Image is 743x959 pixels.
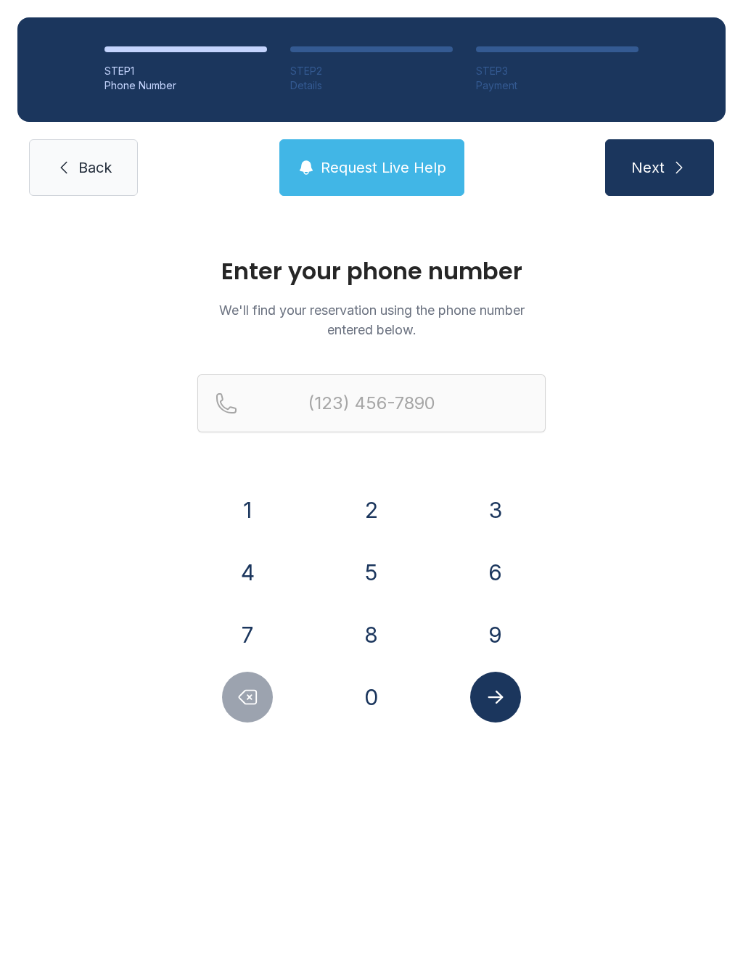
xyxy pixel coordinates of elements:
[631,157,665,178] span: Next
[222,672,273,723] button: Delete number
[346,547,397,598] button: 5
[470,547,521,598] button: 6
[197,374,546,432] input: Reservation phone number
[104,78,267,93] div: Phone Number
[470,485,521,535] button: 3
[346,485,397,535] button: 2
[222,485,273,535] button: 1
[321,157,446,178] span: Request Live Help
[290,78,453,93] div: Details
[197,260,546,283] h1: Enter your phone number
[476,64,639,78] div: STEP 3
[346,672,397,723] button: 0
[346,609,397,660] button: 8
[78,157,112,178] span: Back
[104,64,267,78] div: STEP 1
[197,300,546,339] p: We'll find your reservation using the phone number entered below.
[222,609,273,660] button: 7
[470,672,521,723] button: Submit lookup form
[222,547,273,598] button: 4
[470,609,521,660] button: 9
[476,78,639,93] div: Payment
[290,64,453,78] div: STEP 2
